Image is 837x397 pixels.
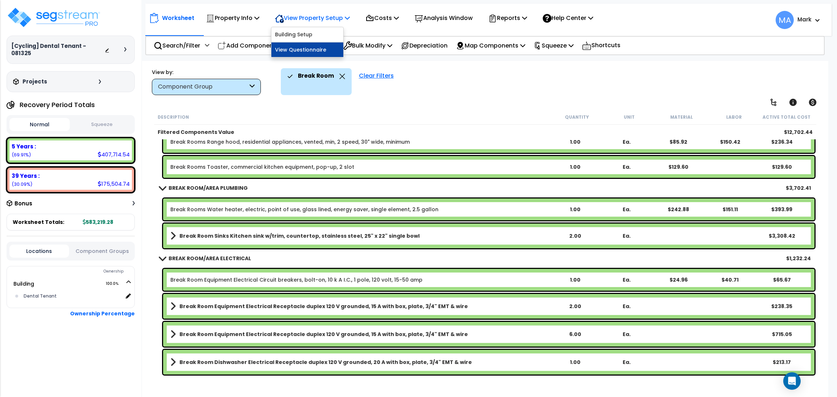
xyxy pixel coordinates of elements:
[170,231,549,241] a: Assembly Title
[653,276,704,283] div: $24.96
[601,138,652,146] div: Ea.
[415,13,473,23] p: Analysis Window
[601,163,652,171] div: Ea.
[72,118,132,131] button: Squeeze
[550,138,601,146] div: 1.00
[214,37,283,54] div: Add Components
[98,180,130,188] div: 175,504.74
[98,151,130,158] div: 407,714.54
[23,78,47,85] h3: Projects
[550,232,601,240] div: 2.00
[550,163,601,171] div: 1.00
[783,372,801,390] div: Open Intercom Messenger
[20,101,95,109] h4: Recovery Period Totals
[784,128,813,136] b: $12,702.44
[397,37,452,54] div: Depreciation
[13,218,64,226] span: Worksheet Totals:
[565,114,589,120] small: Quantity
[12,172,40,180] b: 39 Years :
[786,255,811,262] div: $1,232.24
[70,310,135,317] b: Ownership Percentage
[756,276,807,283] div: $65.67
[550,206,601,213] div: 1.00
[601,331,652,338] div: Ea.
[170,276,422,283] a: Individual Item
[756,138,807,146] div: $236.34
[170,301,549,311] a: Assembly Title
[355,68,397,95] div: Clear Filters
[170,329,549,339] a: Assembly Title
[488,13,527,23] p: Reports
[550,276,601,283] div: 1.00
[726,114,742,120] small: Labor
[169,255,251,262] b: BREAK ROOM/AREA ELECTRICAL
[271,27,343,42] a: Building Setup
[22,292,123,300] div: Dental Tenant
[704,276,755,283] div: $40.71
[179,359,472,366] b: Break Room Dishwasher Electrical Receptacle duplex 120 V grounded, 20 A with box, plate, 3/4" EMT...
[12,143,36,150] b: 5 Years :
[12,152,31,158] small: (69.91%)
[271,42,343,57] a: View Questionnaire
[13,280,34,287] a: Building 100.0%
[7,7,101,28] img: logo_pro_r.png
[653,206,704,213] div: $242.88
[756,331,807,338] div: $715.05
[756,206,807,213] div: $393.99
[162,13,194,23] p: Worksheet
[624,114,635,120] small: Unit
[578,37,624,54] div: Shortcuts
[401,41,448,50] p: Depreciation
[158,114,189,120] small: Description
[797,16,812,23] b: Mark
[9,245,69,258] button: Locations
[601,303,652,310] div: Ea.
[786,184,811,192] div: $3,702.41
[756,359,807,366] div: $213.17
[170,138,410,146] a: Individual Item
[179,303,468,310] b: Break Room Equipment Electrical Receptacle duplex 120 V grounded, 15 A with box, plate, 3/4" EMT ...
[550,359,601,366] div: 1.00
[170,206,438,213] a: Individual Item
[83,218,113,226] b: 583,219.28
[158,83,248,91] div: Component Group
[21,267,134,276] div: Ownership
[653,163,704,171] div: $129.60
[154,41,200,50] p: Search/Filter
[73,247,132,255] button: Component Groups
[343,41,392,50] p: Bulk Modify
[763,114,810,120] small: Active Total Cost
[106,279,125,288] span: 100.0%
[12,181,32,187] small: (30.09%)
[158,128,234,136] b: Filtered Components Value
[179,232,420,240] b: Break Room Sinks Kitchen sink w/trim, countertop, stainless steel, 25" x 22" single bowl
[601,232,652,240] div: Ea.
[206,13,259,23] p: Property Info
[179,331,468,338] b: Break Room Equipment Electrical Receptacle duplex 120 V grounded, 15 A with box, plate, 3/4" EMT ...
[534,41,574,50] p: Squeeze
[653,138,704,146] div: $85.92
[756,163,807,171] div: $129.60
[704,138,755,146] div: $150.42
[170,357,549,367] a: Assembly Title
[601,359,652,366] div: Ea.
[152,69,261,76] div: View by:
[582,40,620,51] p: Shortcuts
[543,13,593,23] p: Help Center
[275,13,350,23] p: View Property Setup
[11,42,105,57] h3: [Cycling] Dental Tenant - 081325
[169,184,248,192] b: BREAK ROOM/AREA PLUMBING
[756,232,807,240] div: $3,308.42
[776,11,794,29] span: MA
[9,118,70,131] button: Normal
[456,41,525,50] p: Map Components
[15,201,32,207] h3: Bonus
[601,206,652,213] div: Ea.
[218,41,279,50] p: Add Components
[601,276,652,283] div: Ea.
[756,303,807,310] div: $238.35
[170,163,354,171] a: Individual Item
[704,206,755,213] div: $151.11
[550,303,601,310] div: 2.00
[365,13,399,23] p: Costs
